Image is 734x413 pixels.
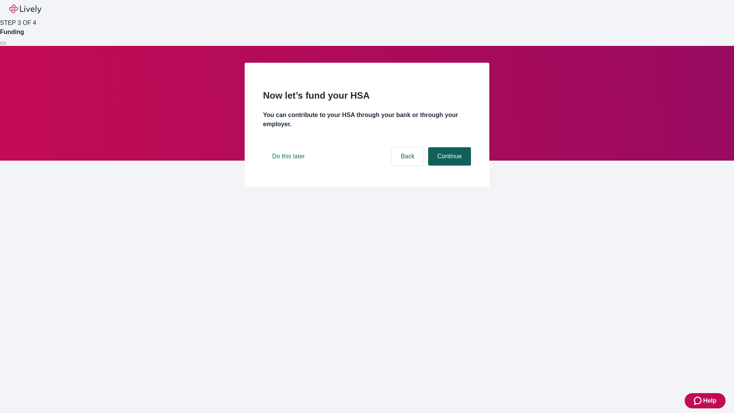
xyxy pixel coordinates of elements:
button: Zendesk support iconHelp [685,393,726,408]
button: Continue [428,147,471,166]
span: Help [703,396,716,405]
button: Do this later [263,147,314,166]
img: Lively [9,5,41,14]
svg: Zendesk support icon [694,396,703,405]
h2: Now let’s fund your HSA [263,89,471,102]
button: Back [391,147,424,166]
h4: You can contribute to your HSA through your bank or through your employer. [263,111,471,129]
